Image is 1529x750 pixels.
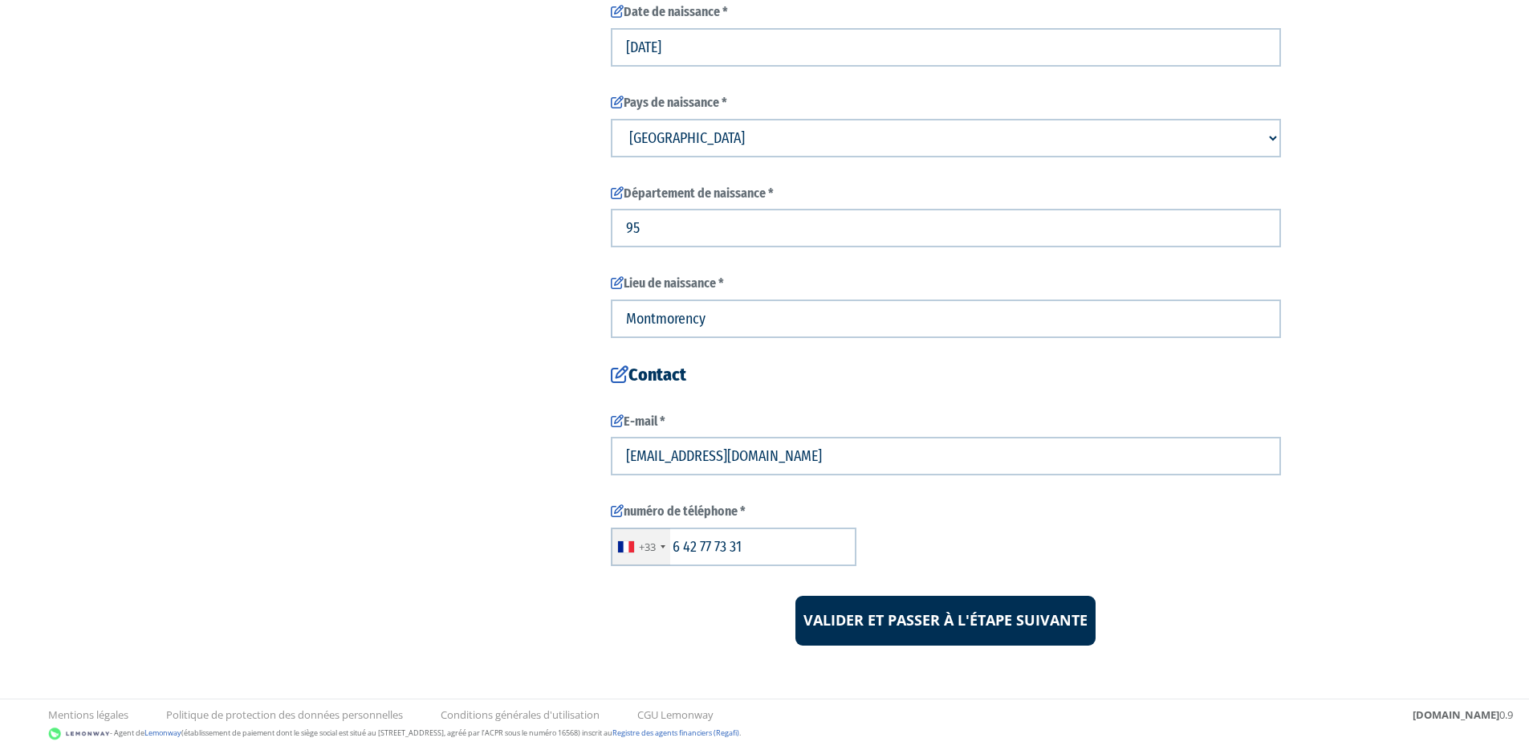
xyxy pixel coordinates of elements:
[612,728,739,738] a: Registre des agents financiers (Regafi)
[48,726,110,742] img: logo-lemonway.png
[611,275,1281,293] label: Lieu de naissance *
[612,528,670,565] div: France: +33
[441,707,600,723] a: Conditions générales d'utilisation
[611,365,1281,385] h4: Contact
[611,94,1281,112] label: Pays de naissance *
[795,596,1096,646] input: Valider et passer à l'étape suivante
[611,503,1281,521] label: numéro de téléphone *
[1413,707,1499,722] strong: [DOMAIN_NAME]
[639,540,656,555] div: +33
[611,413,1281,431] label: E-mail *
[144,728,181,738] a: Lemonway
[637,707,714,723] a: CGU Lemonway
[611,185,1281,203] label: Département de naissance *
[166,707,403,723] a: Politique de protection des données personnelles
[611,528,856,566] input: 6 12 34 56 78
[48,707,128,723] a: Mentions légales
[1413,707,1513,723] div: 0.9
[16,726,1513,742] div: - Agent de (établissement de paiement dont le siège social est situé au [STREET_ADDRESS], agréé p...
[611,3,1281,22] label: Date de naissance *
